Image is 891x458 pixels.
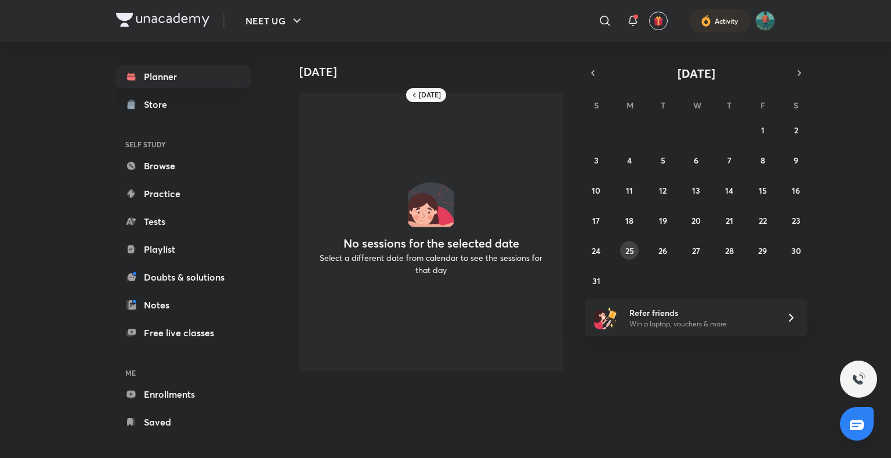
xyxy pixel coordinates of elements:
span: [DATE] [678,66,715,81]
abbr: August 15, 2025 [759,185,767,196]
abbr: August 26, 2025 [658,245,667,256]
button: avatar [649,12,668,30]
abbr: August 27, 2025 [692,245,700,256]
a: Planner [116,65,251,88]
button: August 17, 2025 [587,211,606,230]
button: August 26, 2025 [654,241,672,260]
button: August 5, 2025 [654,151,672,169]
button: August 2, 2025 [787,121,805,139]
abbr: August 21, 2025 [726,215,733,226]
a: Notes [116,293,251,317]
a: Saved [116,410,251,434]
button: August 12, 2025 [654,181,672,199]
button: [DATE] [601,65,791,81]
button: August 7, 2025 [720,151,738,169]
button: August 20, 2025 [687,211,705,230]
button: August 6, 2025 [687,151,705,169]
img: avatar [653,16,664,26]
button: August 21, 2025 [720,211,738,230]
a: Company Logo [116,13,209,30]
a: Practice [116,182,251,205]
abbr: August 31, 2025 [592,275,600,286]
abbr: August 6, 2025 [694,155,698,166]
h6: ME [116,363,251,383]
abbr: August 22, 2025 [759,215,767,226]
abbr: August 30, 2025 [791,245,801,256]
button: August 23, 2025 [787,211,805,230]
abbr: August 20, 2025 [691,215,701,226]
a: Browse [116,154,251,177]
img: No events [408,181,454,227]
abbr: Saturday [794,100,798,111]
abbr: August 23, 2025 [792,215,801,226]
a: Playlist [116,238,251,261]
button: August 14, 2025 [720,181,738,199]
button: August 22, 2025 [754,211,772,230]
h6: SELF STUDY [116,135,251,154]
a: Doubts & solutions [116,266,251,289]
abbr: August 7, 2025 [727,155,731,166]
abbr: August 14, 2025 [725,185,733,196]
button: August 1, 2025 [754,121,772,139]
abbr: August 11, 2025 [626,185,633,196]
button: August 8, 2025 [754,151,772,169]
button: August 31, 2025 [587,271,606,290]
button: August 28, 2025 [720,241,738,260]
abbr: August 1, 2025 [761,125,765,136]
button: August 16, 2025 [787,181,805,199]
button: August 10, 2025 [587,181,606,199]
button: NEET UG [238,9,311,32]
img: ttu [852,372,865,386]
abbr: August 5, 2025 [661,155,665,166]
abbr: August 16, 2025 [792,185,800,196]
h6: Refer friends [629,307,772,319]
p: Select a different date from calendar to see the sessions for that day [313,252,549,276]
abbr: August 28, 2025 [725,245,734,256]
abbr: Wednesday [693,100,701,111]
a: Enrollments [116,383,251,406]
abbr: August 10, 2025 [592,185,600,196]
button: August 25, 2025 [620,241,639,260]
abbr: August 2, 2025 [794,125,798,136]
abbr: August 25, 2025 [625,245,634,256]
img: Abhay [755,11,775,31]
abbr: August 8, 2025 [760,155,765,166]
button: August 13, 2025 [687,181,705,199]
button: August 11, 2025 [620,181,639,199]
div: Store [144,97,174,111]
abbr: August 12, 2025 [659,185,667,196]
button: August 19, 2025 [654,211,672,230]
abbr: August 29, 2025 [758,245,767,256]
button: August 27, 2025 [687,241,705,260]
abbr: August 13, 2025 [692,185,700,196]
button: August 3, 2025 [587,151,606,169]
button: August 29, 2025 [754,241,772,260]
h6: [DATE] [419,90,441,100]
a: Free live classes [116,321,251,344]
button: August 18, 2025 [620,211,639,230]
abbr: August 24, 2025 [592,245,600,256]
abbr: August 17, 2025 [592,215,600,226]
button: August 24, 2025 [587,241,606,260]
abbr: Sunday [594,100,599,111]
a: Store [116,93,251,116]
p: Win a laptop, vouchers & more [629,319,772,329]
abbr: August 3, 2025 [594,155,599,166]
abbr: August 9, 2025 [794,155,798,166]
abbr: August 4, 2025 [627,155,632,166]
button: August 15, 2025 [754,181,772,199]
h4: [DATE] [299,65,572,79]
abbr: August 18, 2025 [625,215,633,226]
button: August 9, 2025 [787,151,805,169]
abbr: Monday [626,100,633,111]
img: referral [594,306,617,329]
abbr: Friday [760,100,765,111]
img: activity [701,14,711,28]
a: Tests [116,210,251,233]
button: August 4, 2025 [620,151,639,169]
abbr: Tuesday [661,100,665,111]
button: August 30, 2025 [787,241,805,260]
img: Company Logo [116,13,209,27]
abbr: August 19, 2025 [659,215,667,226]
h4: No sessions for the selected date [343,237,519,250]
